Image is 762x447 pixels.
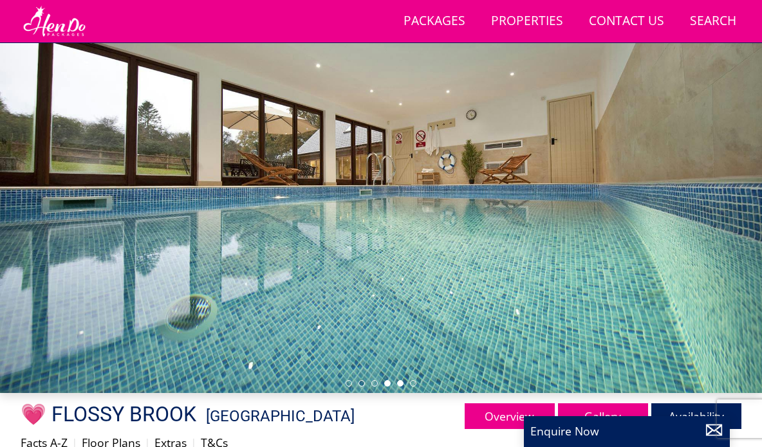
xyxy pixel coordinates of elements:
a: Packages [398,7,470,36]
a: 💗 FLOSSY BROOK [21,402,201,426]
span: - [201,407,355,425]
a: Search [685,7,741,36]
a: [GEOGRAPHIC_DATA] [206,407,355,425]
a: Availability [651,403,741,429]
a: Contact Us [584,7,669,36]
a: Overview [465,403,555,429]
img: Hen Do Packages [21,5,88,37]
span: 💗 FLOSSY BROOK [21,402,196,426]
a: Gallery [558,403,648,429]
p: Enquire Now [530,423,723,439]
a: Properties [486,7,568,36]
